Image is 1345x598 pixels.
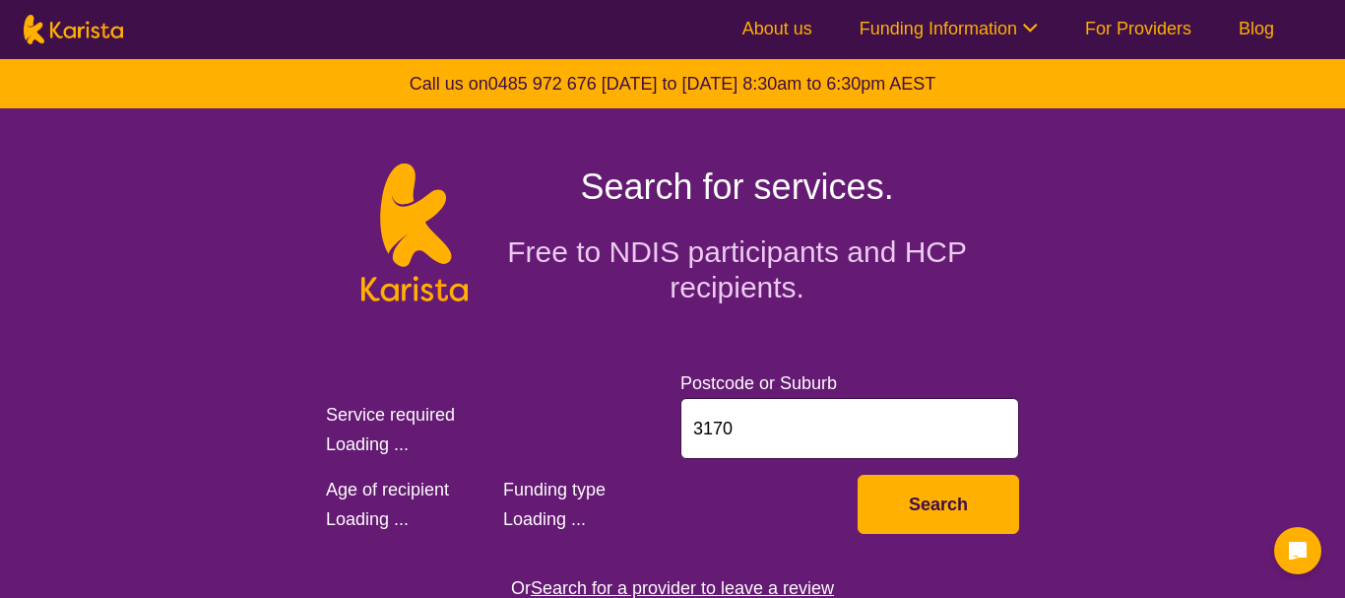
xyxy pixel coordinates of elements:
label: Funding type [503,480,606,499]
b: Call us on [DATE] to [DATE] 8:30am to 6:30pm AEST [410,74,936,94]
div: Loading ... [326,504,487,534]
a: For Providers [1085,19,1191,38]
label: Service required [326,405,455,425]
button: Search [858,475,1019,534]
h2: Free to NDIS participants and HCP recipients. [491,234,984,305]
a: 0485 972 676 [488,74,597,94]
a: Funding Information [860,19,1038,38]
img: Karista logo [24,15,123,44]
label: Age of recipient [326,480,449,499]
label: Postcode or Suburb [680,373,837,393]
img: Karista logo [361,164,467,301]
a: About us [742,19,812,38]
a: Blog [1239,19,1274,38]
div: Loading ... [326,430,665,459]
input: Type [680,398,1019,459]
div: Loading ... [503,504,842,534]
h1: Search for services. [491,164,984,211]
